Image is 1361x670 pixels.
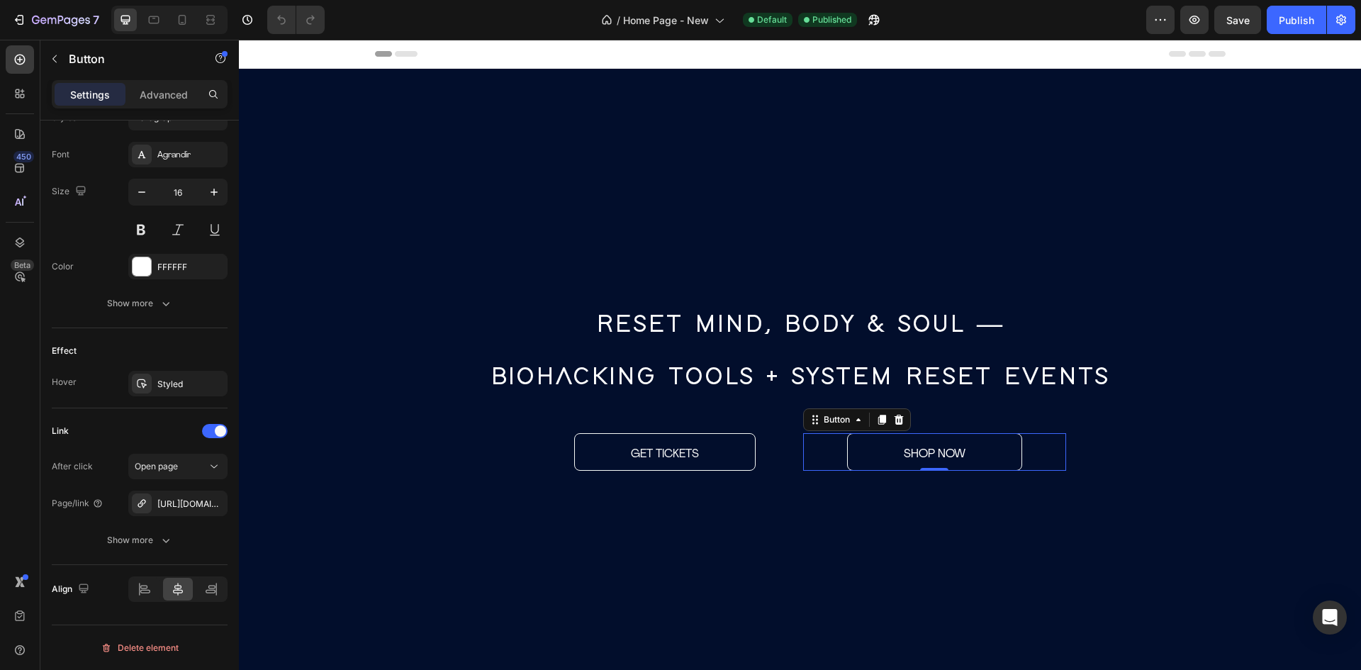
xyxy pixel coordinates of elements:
div: Hover [52,376,77,389]
div: Styled [157,378,224,391]
div: Show more [107,533,173,547]
strong: Reset Mind, Body & Soul — [357,272,765,298]
div: Button [582,374,614,386]
span: Home Page - New [623,13,709,28]
p: Settings [70,87,110,102]
p: 7 [93,11,99,28]
div: Agrandir [157,149,224,162]
div: Color [52,260,74,273]
button: 7 [6,6,106,34]
strong: Biohacking Tools + System Reset Events [252,325,870,350]
span: Default [757,13,787,26]
div: Page/link [52,497,103,510]
span: / [617,13,620,28]
div: [URL][DOMAIN_NAME] [157,498,224,510]
div: Beta [11,259,34,271]
div: Show more [107,296,173,311]
div: Undo/Redo [267,6,325,34]
a: GET TICKETS [335,393,517,431]
button: Open page [128,454,228,479]
span: Save [1226,14,1250,26]
button: Publish [1267,6,1326,34]
div: Link [52,425,69,437]
a: SHOP NOW [608,393,783,431]
button: Show more [52,527,228,553]
iframe: Design area [239,40,1361,670]
div: Effect [52,345,77,357]
p: Advanced [140,87,188,102]
div: Delete element [101,640,179,657]
div: Publish [1279,13,1314,28]
div: Font [52,148,69,161]
span: Published [812,13,851,26]
button: Save [1214,6,1261,34]
div: FFFFFF [157,261,224,274]
span: Open page [135,461,178,471]
div: After click [52,460,93,473]
p: SHOP NOW [665,405,727,425]
div: Size [52,182,89,201]
span: GET TICKETS [392,409,460,420]
div: 450 [13,151,34,162]
button: Show more [52,291,228,316]
button: Delete element [52,637,228,659]
div: Open Intercom Messenger [1313,601,1347,635]
p: Button [69,50,189,67]
div: Align [52,580,92,599]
